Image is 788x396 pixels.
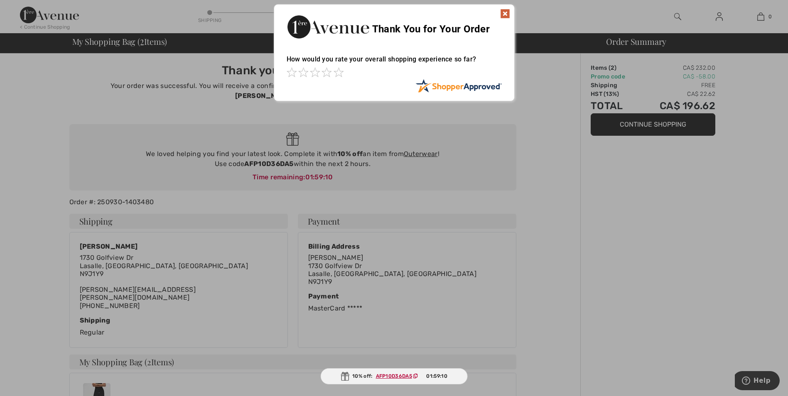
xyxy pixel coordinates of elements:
[320,368,468,384] div: 10% off:
[341,372,349,381] img: Gift.svg
[500,9,510,19] img: x
[372,23,490,35] span: Thank You for Your Order
[287,13,370,41] img: Thank You for Your Order
[426,372,447,380] span: 01:59:10
[376,373,412,379] ins: AFP10D36DA5
[19,6,36,13] span: Help
[287,47,502,79] div: How would you rate your overall shopping experience so far?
